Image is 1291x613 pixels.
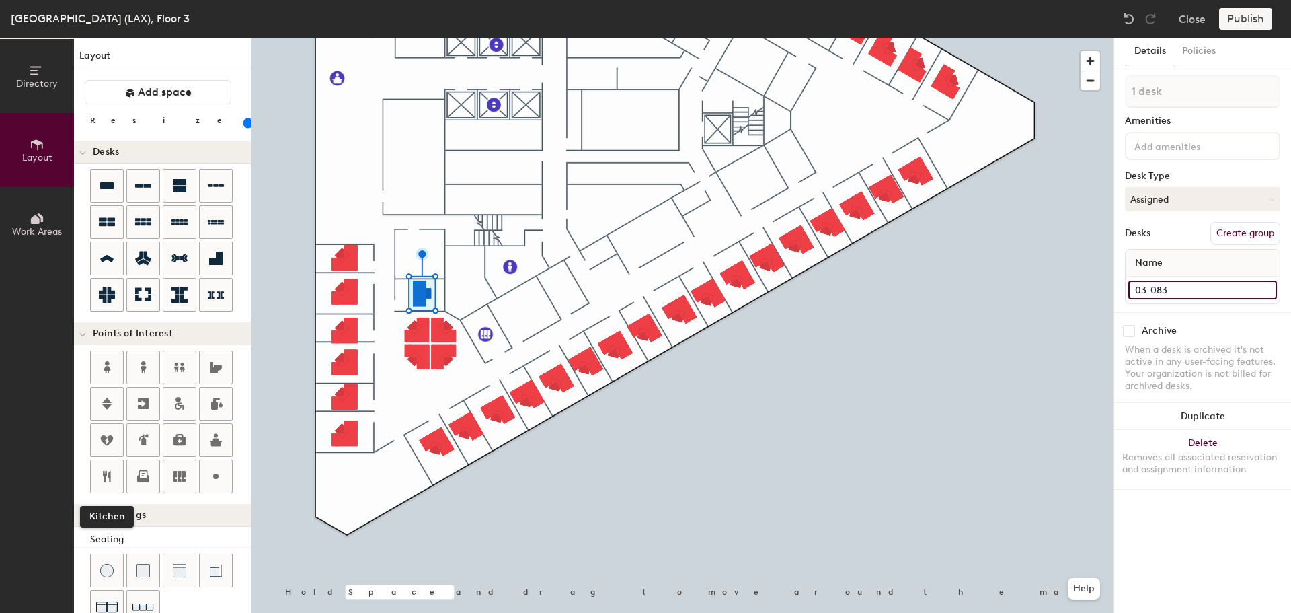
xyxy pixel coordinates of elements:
[90,460,124,493] button: Kitchen
[74,48,251,69] h1: Layout
[90,554,124,587] button: Stool
[209,564,223,577] img: Couch (corner)
[1142,326,1177,336] div: Archive
[1128,251,1169,275] span: Name
[126,554,160,587] button: Cushion
[173,564,186,577] img: Couch (middle)
[1125,228,1150,239] div: Desks
[1068,578,1100,600] button: Help
[199,554,233,587] button: Couch (corner)
[1114,430,1291,489] button: DeleteRemoves all associated reservation and assignment information
[1126,38,1174,65] button: Details
[11,10,190,27] div: [GEOGRAPHIC_DATA] (LAX), Floor 3
[1114,403,1291,430] button: Duplicate
[1132,137,1253,153] input: Add amenities
[1125,187,1280,211] button: Assigned
[163,554,196,587] button: Couch (middle)
[1125,344,1280,392] div: When a desk is archived it's not active in any user-facing features. Your organization is not bil...
[1144,12,1157,26] img: Redo
[1128,281,1277,299] input: Unnamed desk
[93,510,146,521] span: Furnishings
[1174,38,1224,65] button: Policies
[1125,116,1280,127] div: Amenities
[93,147,119,157] span: Desks
[138,85,192,99] span: Add space
[1210,222,1280,245] button: Create group
[12,226,62,238] span: Work Areas
[1179,8,1206,30] button: Close
[93,328,173,339] span: Points of Interest
[1125,171,1280,182] div: Desk Type
[85,80,231,104] button: Add space
[16,78,58,89] span: Directory
[90,115,239,126] div: Resize
[136,564,150,577] img: Cushion
[22,152,52,164] span: Layout
[1122,12,1136,26] img: Undo
[100,564,114,577] img: Stool
[90,532,251,547] div: Seating
[1122,452,1283,476] div: Removes all associated reservation and assignment information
